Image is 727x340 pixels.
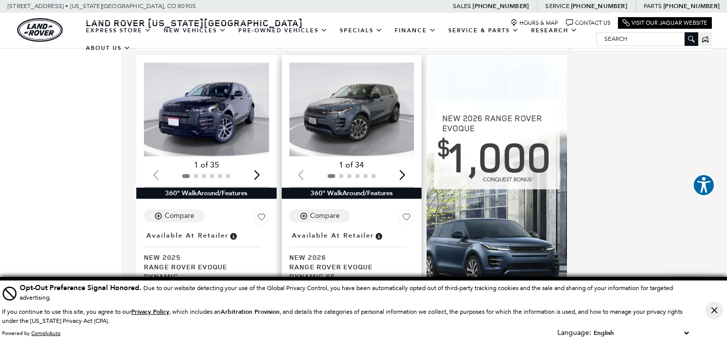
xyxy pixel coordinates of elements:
span: Range Rover Evoque Dynamic SE [289,262,407,281]
a: ComplyAuto [31,330,61,336]
button: Explore your accessibility options [693,174,715,196]
aside: Accessibility Help Desk [693,174,715,198]
a: [PHONE_NUMBER] [473,2,529,10]
div: 1 of 34 [289,159,414,171]
div: 360° WalkAround/Features [282,188,422,199]
div: Next slide [250,164,264,186]
div: Compare [310,211,340,220]
img: 2025 Land Rover Range Rover Evoque Dynamic 1 [144,63,269,156]
a: Available at RetailerNew 2025Range Rover Evoque Dynamic [144,229,269,280]
span: Parts [644,3,662,10]
img: 2026 LAND ROVER Range Rover Evoque Dynamic SE 1 [289,63,414,156]
div: Next slide [395,164,409,186]
span: Available at Retailer [146,230,229,241]
a: Research [525,22,584,39]
a: Land Rover [US_STATE][GEOGRAPHIC_DATA] [80,17,309,29]
input: Search [597,33,698,45]
span: New 2026 [289,252,407,262]
a: Pre-Owned Vehicles [232,22,334,39]
div: 1 / 2 [289,63,414,156]
span: Vehicle is in stock and ready for immediate delivery. Due to demand, availability is subject to c... [374,230,383,241]
a: [PHONE_NUMBER] [663,2,719,10]
span: Available at Retailer [292,230,374,241]
span: New 2025 [144,252,262,262]
p: If you continue to use this site, you agree to our , which includes an , and details the categori... [2,308,683,324]
a: Finance [389,22,442,39]
div: 1 / 2 [144,63,269,156]
a: land-rover [17,18,63,42]
a: Available at RetailerNew 2026Range Rover Evoque Dynamic SE [289,229,414,280]
a: Hours & Map [510,19,558,27]
span: Land Rover [US_STATE][GEOGRAPHIC_DATA] [86,17,303,29]
div: Compare [165,211,194,220]
div: 360° WalkAround/Features [136,188,277,199]
button: Compare Vehicle [144,209,204,222]
img: Land Rover [17,18,63,42]
button: Save Vehicle [254,209,269,229]
span: Range Rover Evoque Dynamic [144,262,262,281]
span: Service [545,3,569,10]
a: Service & Parts [442,22,525,39]
span: Opt-Out Preference Signal Honored . [20,283,143,293]
button: Compare Vehicle [289,209,350,222]
span: Sales [453,3,471,10]
a: [PHONE_NUMBER] [571,2,627,10]
a: Specials [334,22,389,39]
a: [STREET_ADDRESS] • [US_STATE][GEOGRAPHIC_DATA], CO 80905 [8,3,196,10]
a: About Us [80,39,137,57]
strong: Arbitration Provision [221,308,280,316]
div: Powered by [2,330,61,336]
span: Vehicle is in stock and ready for immediate delivery. Due to demand, availability is subject to c... [229,230,238,241]
a: Visit Our Jaguar Website [622,19,707,27]
a: Contact Us [566,19,610,27]
u: Privacy Policy [131,308,169,316]
a: New Vehicles [158,22,232,39]
button: Close Button [705,302,723,319]
nav: Main Navigation [80,22,596,57]
div: 1 of 35 [144,159,269,171]
div: Due to our website detecting your use of the Global Privacy Control, you have been automatically ... [20,282,691,302]
select: Language Select [591,328,691,338]
button: Save Vehicle [399,209,414,229]
div: Language: [557,329,591,336]
a: EXPRESS STORE [80,22,158,39]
